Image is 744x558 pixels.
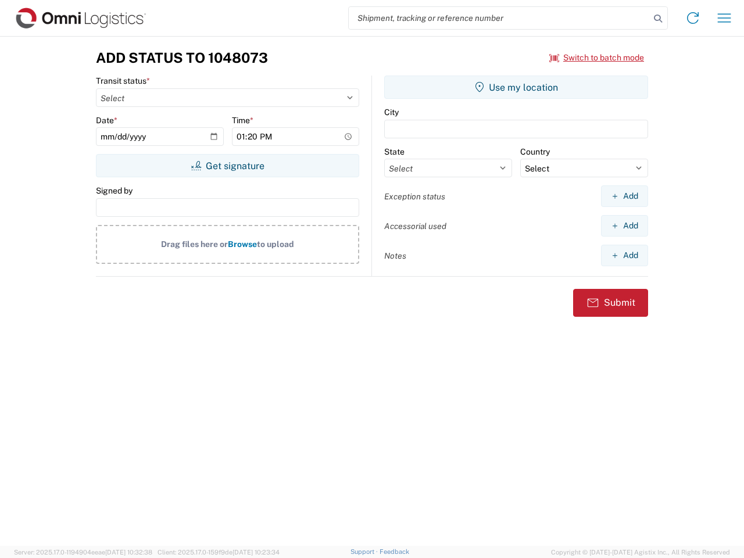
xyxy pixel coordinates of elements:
[105,549,152,556] span: [DATE] 10:32:38
[520,146,550,157] label: Country
[233,549,280,556] span: [DATE] 10:23:34
[96,115,117,126] label: Date
[549,48,644,67] button: Switch to batch mode
[14,549,152,556] span: Server: 2025.17.0-1194904eeae
[384,146,405,157] label: State
[350,548,380,555] a: Support
[573,289,648,317] button: Submit
[384,107,399,117] label: City
[96,185,133,196] label: Signed by
[96,49,268,66] h3: Add Status to 1048073
[161,239,228,249] span: Drag files here or
[551,547,730,557] span: Copyright © [DATE]-[DATE] Agistix Inc., All Rights Reserved
[232,115,253,126] label: Time
[380,548,409,555] a: Feedback
[228,239,257,249] span: Browse
[384,191,445,202] label: Exception status
[158,549,280,556] span: Client: 2025.17.0-159f9de
[384,76,648,99] button: Use my location
[601,245,648,266] button: Add
[601,215,648,237] button: Add
[257,239,294,249] span: to upload
[96,154,359,177] button: Get signature
[601,185,648,207] button: Add
[384,251,406,261] label: Notes
[96,76,150,86] label: Transit status
[349,7,650,29] input: Shipment, tracking or reference number
[384,221,446,231] label: Accessorial used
